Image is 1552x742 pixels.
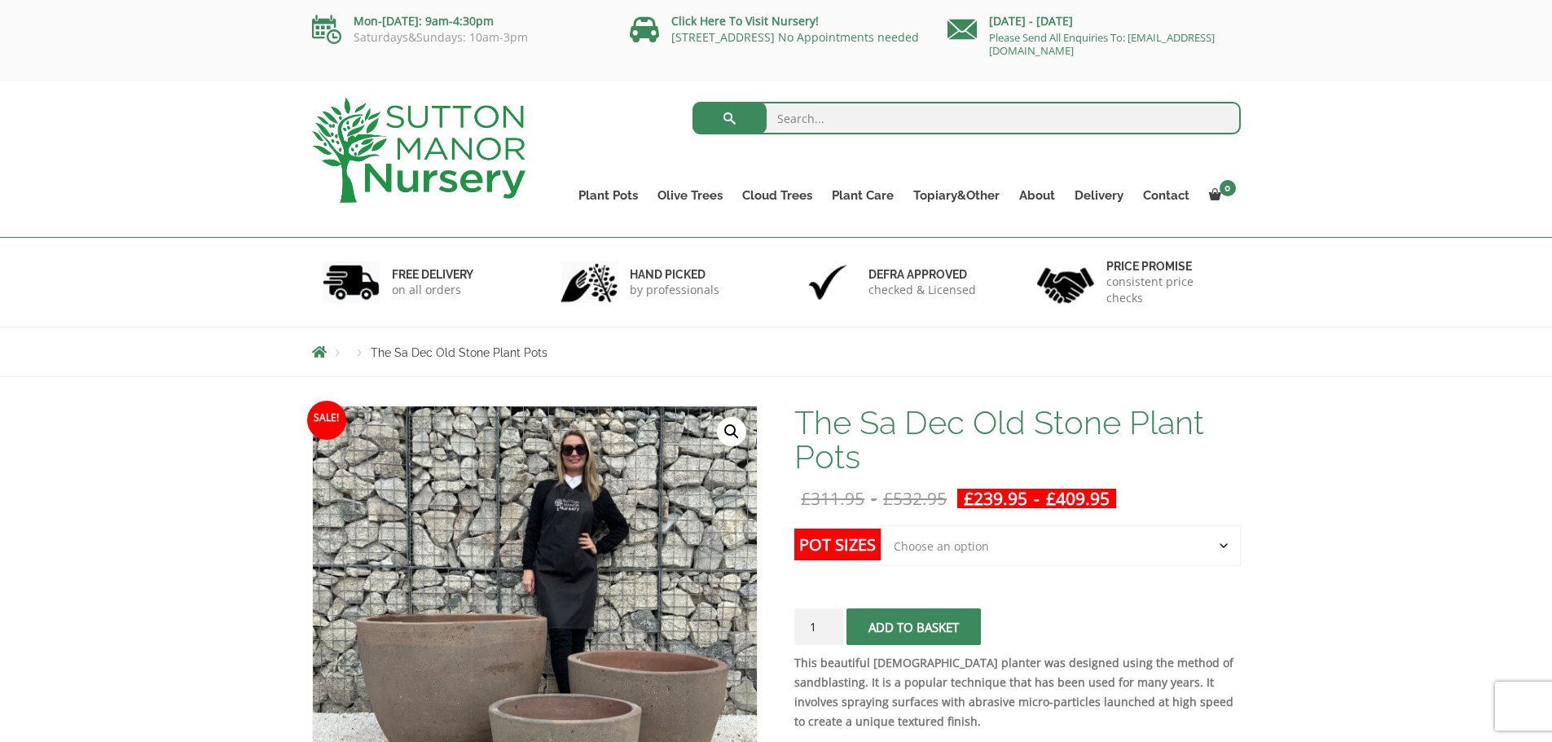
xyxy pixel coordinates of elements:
[1009,184,1065,207] a: About
[947,11,1241,31] p: [DATE] - [DATE]
[312,98,525,203] img: logo
[794,489,953,508] del: -
[312,31,605,44] p: Saturdays&Sundays: 10am-3pm
[569,184,648,207] a: Plant Pots
[883,487,947,510] bdi: 532.95
[1037,257,1094,307] img: 4.jpg
[846,608,981,645] button: Add to basket
[392,282,473,298] p: on all orders
[1065,184,1133,207] a: Delivery
[1106,259,1230,274] h6: Price promise
[868,267,976,282] h6: Defra approved
[801,487,864,510] bdi: 311.95
[371,346,547,359] span: The Sa Dec Old Stone Plant Pots
[1220,180,1236,196] span: 0
[794,655,1233,729] strong: This beautiful [DEMOGRAPHIC_DATA] planter was designed using the method of sandblasting. It is a ...
[1199,184,1241,207] a: 0
[1106,274,1230,306] p: consistent price checks
[794,406,1240,474] h1: The Sa Dec Old Stone Plant Pots
[822,184,904,207] a: Plant Care
[1133,184,1199,207] a: Contact
[799,261,856,303] img: 3.jpg
[630,282,719,298] p: by professionals
[732,184,822,207] a: Cloud Trees
[671,13,819,29] a: Click Here To Visit Nursery!
[964,487,1027,510] bdi: 239.95
[692,102,1241,134] input: Search...
[794,608,843,645] input: Product quantity
[964,487,974,510] span: £
[561,261,618,303] img: 2.jpg
[801,487,811,510] span: £
[904,184,1009,207] a: Topiary&Other
[392,267,473,282] h6: FREE DELIVERY
[671,29,919,45] a: [STREET_ADDRESS] No Appointments needed
[868,282,976,298] p: checked & Licensed
[312,345,1241,358] nav: Breadcrumbs
[1046,487,1056,510] span: £
[794,529,881,560] label: Pot Sizes
[648,184,732,207] a: Olive Trees
[323,261,380,303] img: 1.jpg
[1046,487,1110,510] bdi: 409.95
[307,401,346,440] span: Sale!
[630,267,719,282] h6: hand picked
[312,11,605,31] p: Mon-[DATE]: 9am-4:30pm
[989,30,1215,58] a: Please Send All Enquiries To: [EMAIL_ADDRESS][DOMAIN_NAME]
[883,487,893,510] span: £
[717,417,746,446] a: View full-screen image gallery
[957,489,1116,508] ins: -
